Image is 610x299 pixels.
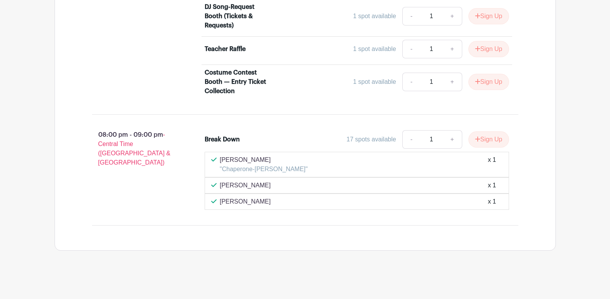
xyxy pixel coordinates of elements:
[402,40,420,58] a: -
[98,131,171,166] span: - Central Time ([GEOGRAPHIC_DATA] & [GEOGRAPHIC_DATA])
[347,135,396,144] div: 17 spots available
[220,165,308,174] p: "Chaperone-[PERSON_NAME]"
[402,130,420,149] a: -
[468,131,509,148] button: Sign Up
[488,181,496,190] div: x 1
[353,77,396,87] div: 1 spot available
[80,127,193,170] p: 08:00 pm - 09:00 pm
[468,74,509,90] button: Sign Up
[402,73,420,91] a: -
[468,41,509,57] button: Sign Up
[443,7,462,25] a: +
[353,12,396,21] div: 1 spot available
[205,44,246,54] div: Teacher Raffle
[488,155,496,174] div: x 1
[353,44,396,54] div: 1 spot available
[468,8,509,24] button: Sign Up
[205,135,240,144] div: Break Down
[205,2,272,30] div: DJ Song-Request Booth (Tickets & Requests)
[488,197,496,206] div: x 1
[443,130,462,149] a: +
[443,40,462,58] a: +
[443,73,462,91] a: +
[220,197,271,206] p: [PERSON_NAME]
[220,181,271,190] p: [PERSON_NAME]
[220,155,308,165] p: [PERSON_NAME]
[205,68,272,96] div: Costume Contest Booth — Entry Ticket Collection
[402,7,420,25] a: -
